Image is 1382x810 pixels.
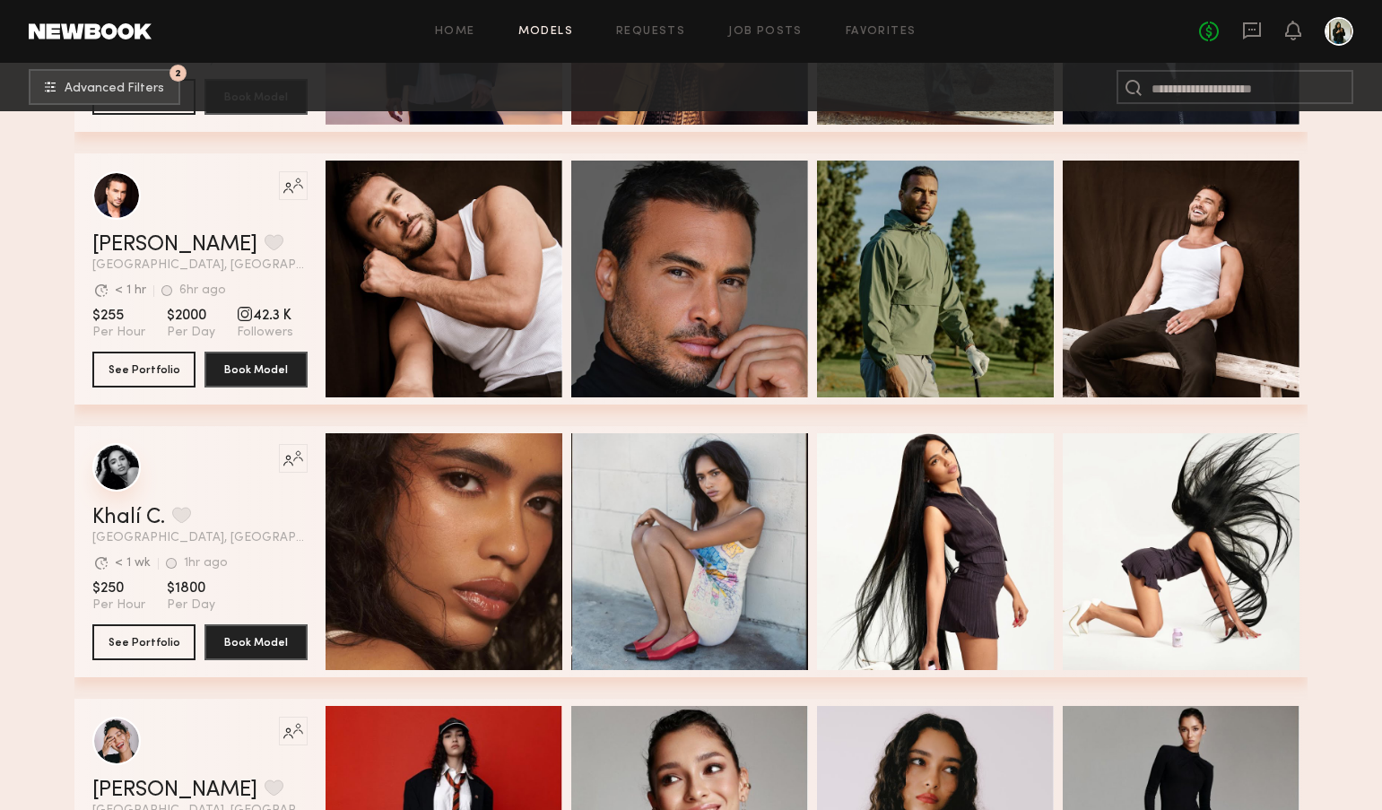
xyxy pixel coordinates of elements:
[115,284,146,297] div: < 1 hr
[65,83,164,95] span: Advanced Filters
[846,26,917,38] a: Favorites
[92,352,196,388] button: See Portfolio
[204,352,308,388] button: Book Model
[175,69,181,77] span: 2
[237,325,293,341] span: Followers
[92,579,145,597] span: $250
[167,307,215,325] span: $2000
[92,307,145,325] span: $255
[92,234,257,256] a: [PERSON_NAME]
[616,26,685,38] a: Requests
[167,325,215,341] span: Per Day
[92,325,145,341] span: Per Hour
[728,26,803,38] a: Job Posts
[92,597,145,614] span: Per Hour
[184,557,228,570] div: 1hr ago
[518,26,573,38] a: Models
[435,26,475,38] a: Home
[204,624,308,660] button: Book Model
[92,624,196,660] button: See Portfolio
[92,780,257,801] a: [PERSON_NAME]
[179,284,226,297] div: 6hr ago
[115,557,151,570] div: < 1 wk
[92,259,308,272] span: [GEOGRAPHIC_DATA], [GEOGRAPHIC_DATA]
[92,507,165,528] a: Khalí C.
[167,579,215,597] span: $1800
[167,597,215,614] span: Per Day
[92,532,308,544] span: [GEOGRAPHIC_DATA], [GEOGRAPHIC_DATA]
[237,307,293,325] span: 42.3 K
[29,69,180,105] button: 2Advanced Filters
